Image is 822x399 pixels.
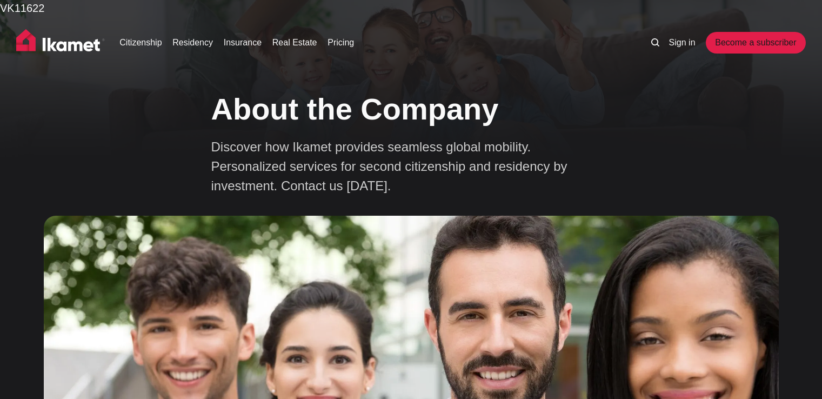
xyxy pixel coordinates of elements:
a: Residency [172,36,213,49]
a: Insurance [224,36,262,49]
p: Discover how Ikamet provides seamless global mobility. Personalized services for second citizensh... [211,137,590,196]
a: Sign in [669,36,696,49]
a: Real Estate [272,36,317,49]
a: Become a subscriber [706,32,805,54]
a: Citizenship [119,36,162,49]
img: Ikamet home [16,29,105,56]
h1: About the Company [211,91,611,127]
a: Pricing [328,36,354,49]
